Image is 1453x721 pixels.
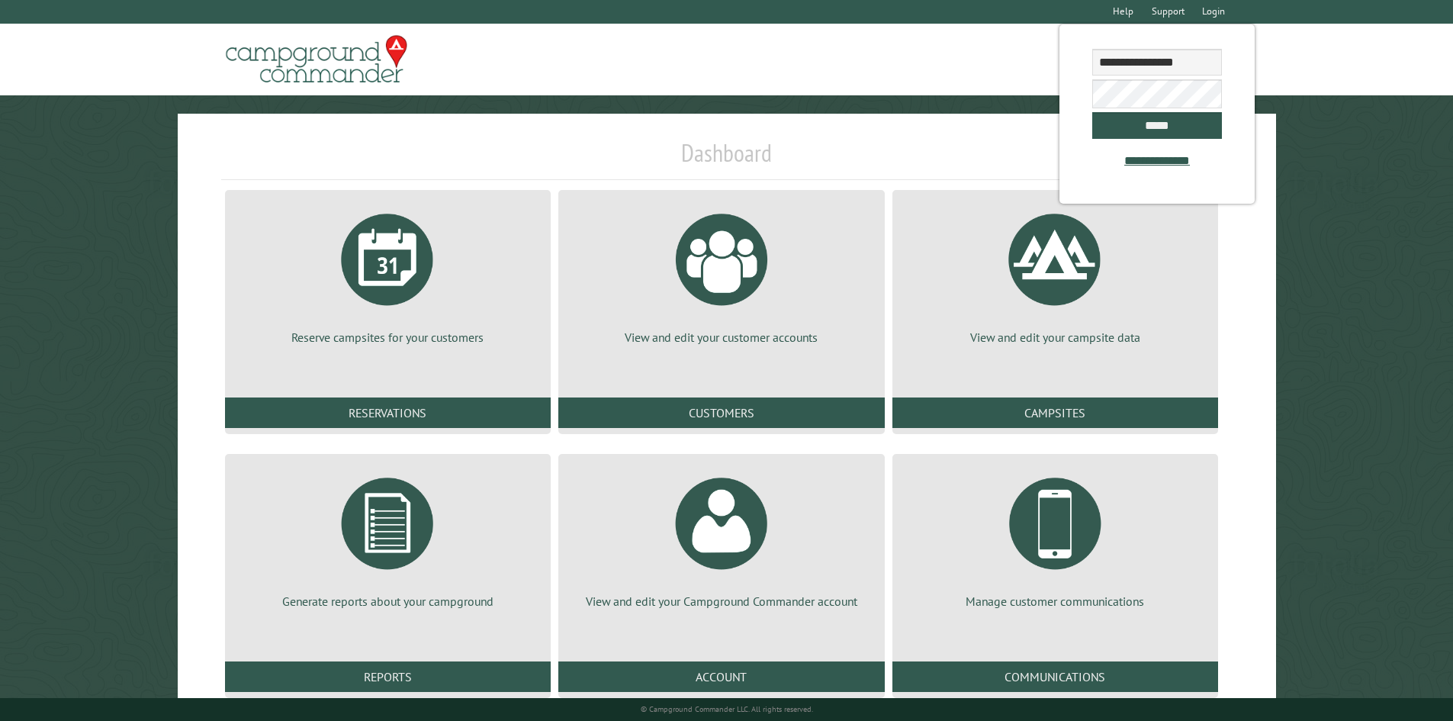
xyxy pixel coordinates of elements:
p: View and edit your campsite data [911,329,1200,346]
a: Manage customer communications [911,466,1200,610]
img: Campground Commander [221,30,412,89]
a: View and edit your customer accounts [577,202,866,346]
h1: Dashboard [221,138,1233,180]
a: Generate reports about your campground [243,466,532,610]
a: Account [558,661,884,692]
a: Reserve campsites for your customers [243,202,532,346]
a: Customers [558,398,884,428]
a: View and edit your Campground Commander account [577,466,866,610]
a: Campsites [892,398,1218,428]
p: Reserve campsites for your customers [243,329,532,346]
p: View and edit your customer accounts [577,329,866,346]
a: Reports [225,661,551,692]
a: Reservations [225,398,551,428]
a: Communications [892,661,1218,692]
p: View and edit your Campground Commander account [577,593,866,610]
p: Manage customer communications [911,593,1200,610]
a: View and edit your campsite data [911,202,1200,346]
p: Generate reports about your campground [243,593,532,610]
small: © Campground Commander LLC. All rights reserved. [641,704,813,714]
